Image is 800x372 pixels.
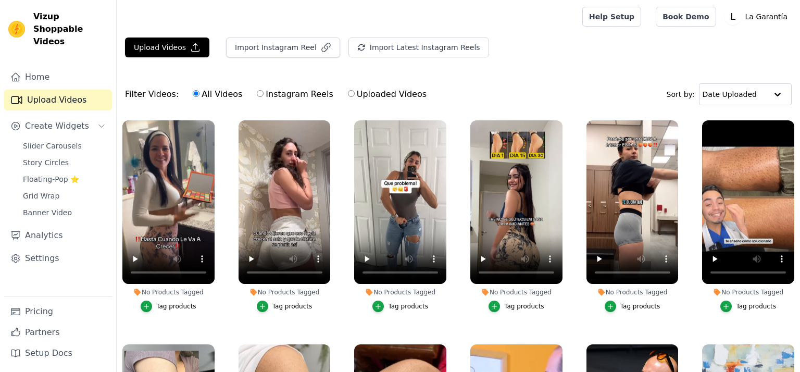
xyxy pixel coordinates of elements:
[667,83,792,105] div: Sort by:
[17,139,112,153] a: Slider Carousels
[504,302,544,311] div: Tag products
[720,301,776,312] button: Tag products
[741,7,792,26] p: La Garantía
[192,88,243,101] label: All Videos
[125,38,209,57] button: Upload Videos
[4,116,112,137] button: Create Widgets
[605,301,660,312] button: Tag products
[17,172,112,187] a: Floating-Pop ⭐
[4,90,112,110] a: Upload Videos
[586,288,679,296] div: No Products Tagged
[33,10,108,48] span: Vizup Shoppable Videos
[257,90,264,97] input: Instagram Reels
[4,67,112,88] a: Home
[372,301,428,312] button: Tag products
[25,120,89,132] span: Create Widgets
[348,90,355,97] input: Uploaded Videos
[4,343,112,364] a: Setup Docs
[23,141,82,151] span: Slider Carousels
[582,7,641,27] a: Help Setup
[347,88,427,101] label: Uploaded Videos
[256,88,333,101] label: Instagram Reels
[4,248,112,269] a: Settings
[470,288,562,296] div: No Products Tagged
[4,301,112,322] a: Pricing
[730,11,735,22] text: L
[736,302,776,311] div: Tag products
[17,189,112,203] a: Grid Wrap
[257,301,312,312] button: Tag products
[620,302,660,311] div: Tag products
[17,205,112,220] a: Banner Video
[23,207,72,218] span: Banner Video
[239,288,331,296] div: No Products Tagged
[4,225,112,246] a: Analytics
[23,157,69,168] span: Story Circles
[193,90,199,97] input: All Videos
[8,21,25,38] img: Vizup
[702,288,794,296] div: No Products Tagged
[354,288,446,296] div: No Products Tagged
[226,38,340,57] button: Import Instagram Reel
[141,301,196,312] button: Tag products
[388,302,428,311] div: Tag products
[4,322,112,343] a: Partners
[656,7,716,27] a: Book Demo
[348,38,489,57] button: Import Latest Instagram Reels
[125,82,432,106] div: Filter Videos:
[489,301,544,312] button: Tag products
[17,155,112,170] a: Story Circles
[724,7,792,26] button: L La Garantía
[23,191,59,201] span: Grid Wrap
[156,302,196,311] div: Tag products
[23,174,79,184] span: Floating-Pop ⭐
[122,288,215,296] div: No Products Tagged
[272,302,312,311] div: Tag products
